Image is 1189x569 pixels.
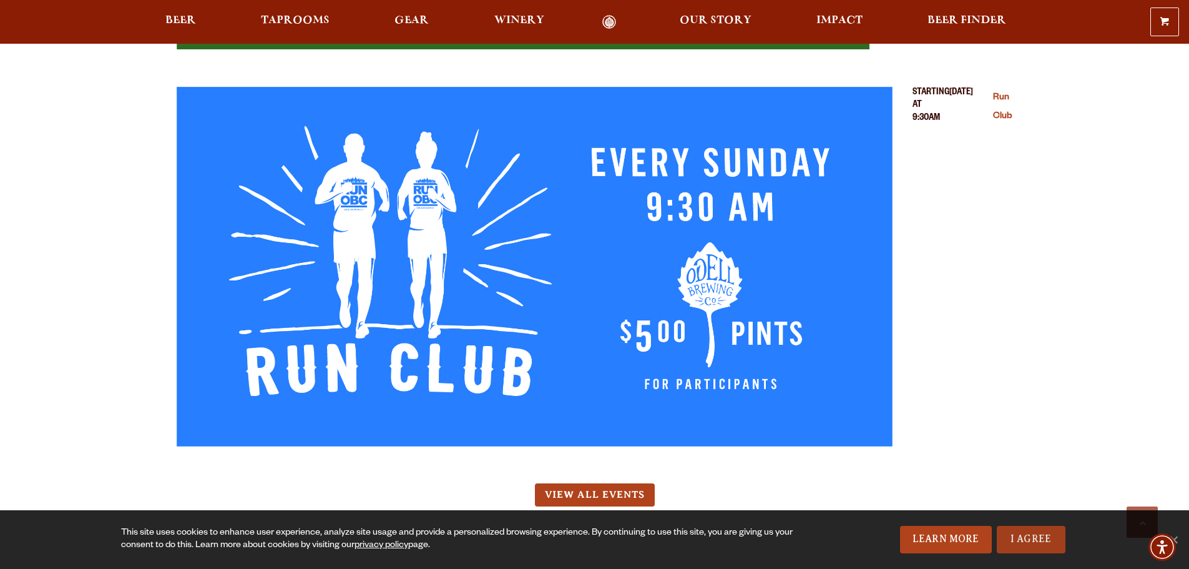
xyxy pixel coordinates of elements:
[586,15,633,29] a: Odell Home
[165,16,196,26] span: Beer
[816,16,863,26] span: Impact
[927,16,1006,26] span: Beer Finder
[253,15,338,29] a: Taprooms
[121,527,797,552] div: This site uses cookies to enhance user experience, analyze site usage and provide a personalized ...
[997,526,1065,553] a: I Agree
[672,15,760,29] a: Our Story
[261,16,330,26] span: Taprooms
[680,16,751,26] span: Our Story
[486,15,552,29] a: Winery
[949,87,973,453] span: [DATE]
[494,16,544,26] span: Winery
[177,87,893,447] img: 115028_image.jpg
[386,15,437,29] a: Gear
[900,526,992,553] a: Learn More
[394,16,429,26] span: Gear
[993,93,1012,122] a: Run Club (opens in a new window)
[177,87,893,453] a: Run Club (opens in a new window)
[919,15,1014,29] a: Beer Finder
[355,541,408,551] a: privacy policy
[535,483,655,507] a: View All Events (opens in a new window)
[913,87,949,453] span: Starting at 9:30AM
[808,15,871,29] a: Impact
[157,15,204,29] a: Beer
[1148,533,1176,561] div: Accessibility Menu
[1127,507,1158,538] a: Scroll to top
